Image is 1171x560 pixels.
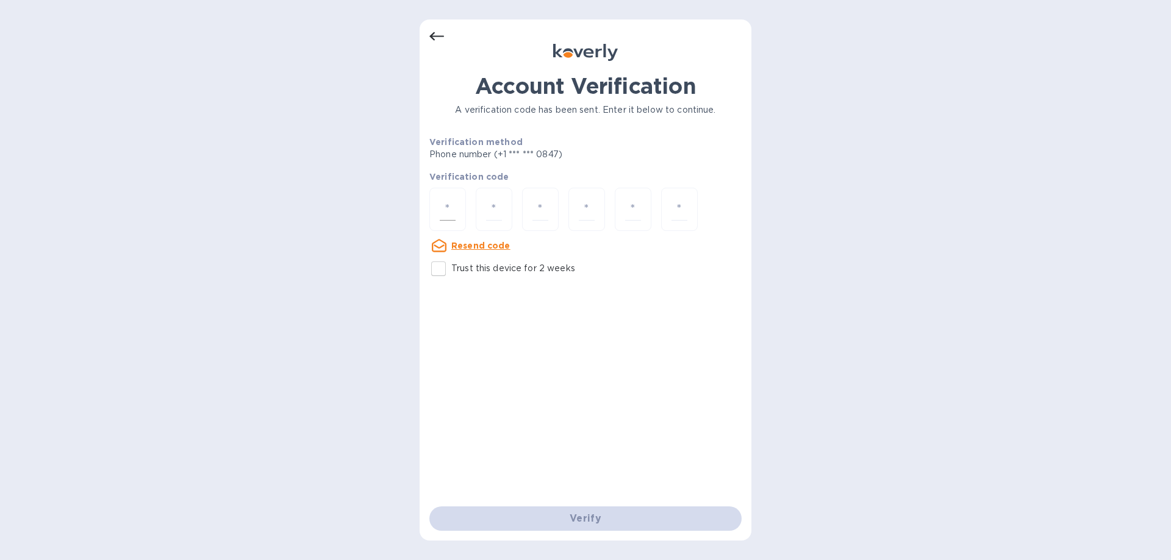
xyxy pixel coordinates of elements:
h1: Account Verification [429,73,742,99]
p: A verification code has been sent. Enter it below to continue. [429,104,742,116]
p: Phone number (+1 *** *** 0847) [429,148,656,161]
u: Resend code [451,241,510,250]
p: Verification code [429,171,742,183]
p: Trust this device for 2 weeks [451,262,575,275]
b: Verification method [429,137,523,147]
